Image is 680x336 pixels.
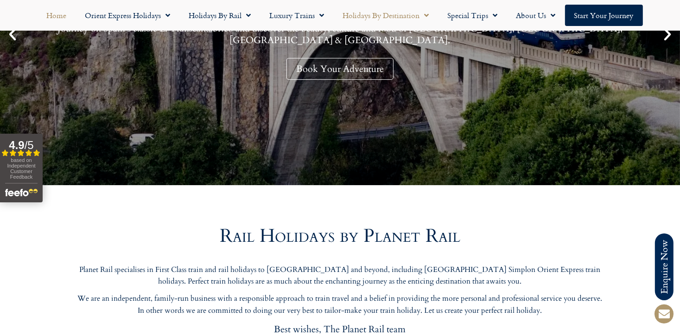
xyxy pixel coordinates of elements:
nav: Menu [5,5,675,26]
a: Book Your Adventure [286,58,394,80]
a: Start your Journey [565,5,643,26]
a: Special Trips [439,5,507,26]
a: Holidays by Rail [180,5,261,26]
a: Holidays by Destination [334,5,439,26]
a: Home [38,5,76,26]
p: Journey on Spain's classic El Transcantábrico and discover the beauty, culture and food of [GEOGR... [23,23,657,46]
div: Previous slide [5,26,20,42]
p: We are an independent, family-run business with a responsible approach to train travel and a beli... [76,293,604,317]
a: Orient Express Holidays [76,5,180,26]
div: Next slide [660,26,675,42]
h2: Rail Holidays by Planet Rail [76,227,604,246]
p: Planet Rail specialises in First Class train and rail holidays to [GEOGRAPHIC_DATA] and beyond, i... [76,264,604,288]
a: About Us [507,5,565,26]
a: Luxury Trains [261,5,334,26]
span: Best wishes, The Planet Rail team [274,323,406,336]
